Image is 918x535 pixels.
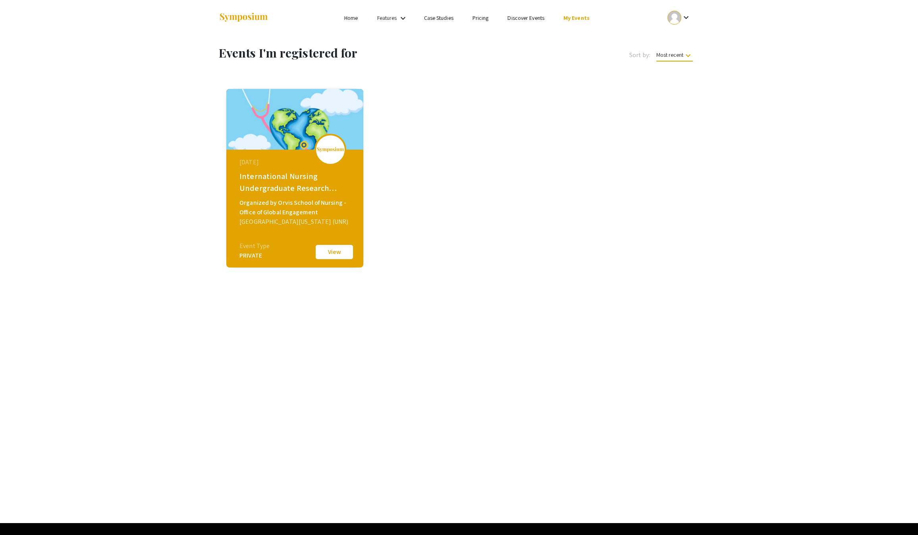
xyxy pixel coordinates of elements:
[239,251,270,260] div: PRIVATE
[239,241,270,251] div: Event Type
[681,13,691,22] mat-icon: Expand account dropdown
[659,9,699,27] button: Expand account dropdown
[424,14,453,21] a: Case Studies
[507,14,544,21] a: Discover Events
[239,158,352,167] div: [DATE]
[472,14,489,21] a: Pricing
[398,13,408,23] mat-icon: Expand Features list
[683,51,693,60] mat-icon: keyboard_arrow_down
[219,12,268,23] img: Symposium by ForagerOne
[226,89,363,150] img: global-connections-in-nursing-philippines-neva_eventCoverPhoto_3453dd__thumb.png
[344,14,358,21] a: Home
[6,499,34,529] iframe: Chat
[656,51,693,62] span: Most recent
[650,48,699,62] button: Most recent
[239,217,352,227] div: [GEOGRAPHIC_DATA][US_STATE] (UNR)
[563,14,590,21] a: My Events
[314,244,354,260] button: View
[219,46,494,60] h1: Events I'm registered for
[316,147,344,152] img: logo_v2.png
[377,14,397,21] a: Features
[239,170,352,194] div: International Nursing Undergraduate Research Symposium (INURS)
[239,198,352,217] div: Organized by Orvis School of Nursing - Office of Global Engagement
[629,50,650,60] span: Sort by:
